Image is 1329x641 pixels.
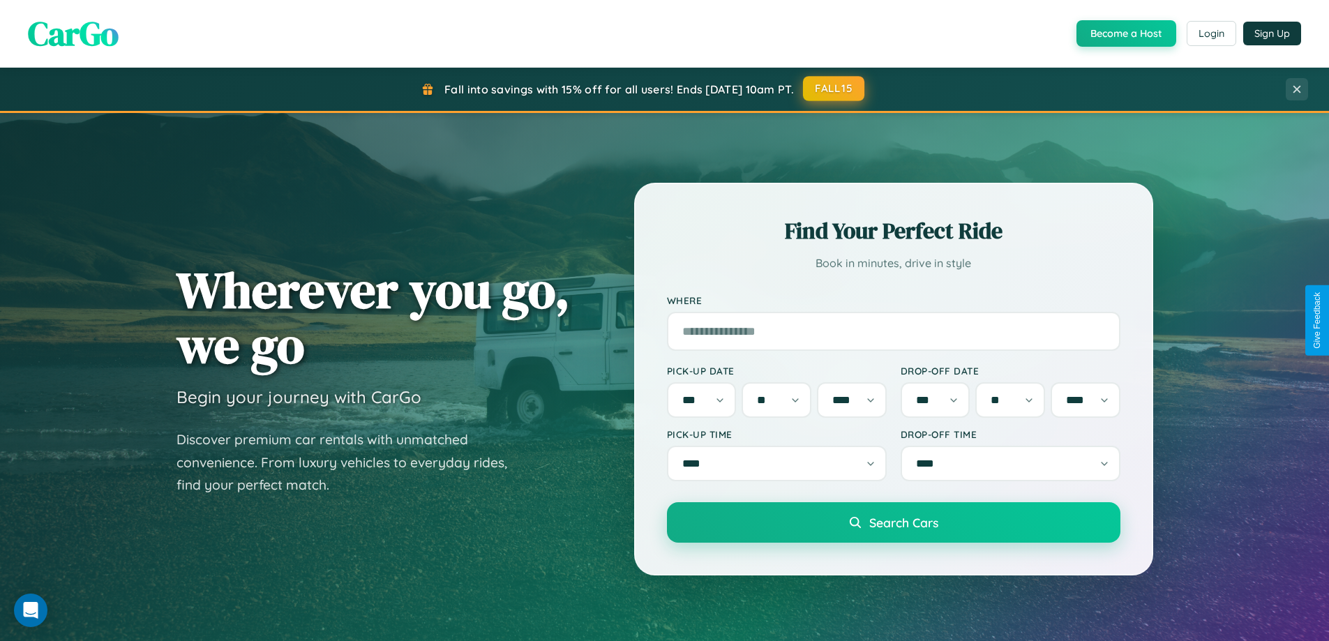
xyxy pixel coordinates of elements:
button: Search Cars [667,502,1120,543]
label: Pick-up Time [667,428,887,440]
p: Book in minutes, drive in style [667,253,1120,273]
button: FALL15 [803,76,864,101]
div: Give Feedback [1312,292,1322,349]
button: Login [1187,21,1236,46]
h3: Begin your journey with CarGo [177,386,421,407]
label: Drop-off Date [901,365,1120,377]
span: CarGo [28,10,119,56]
button: Become a Host [1076,20,1176,47]
span: Fall into savings with 15% off for all users! Ends [DATE] 10am PT. [444,82,794,96]
label: Drop-off Time [901,428,1120,440]
h2: Find Your Perfect Ride [667,216,1120,246]
span: Search Cars [869,515,938,530]
label: Where [667,294,1120,306]
div: Open Intercom Messenger [14,594,47,627]
button: Sign Up [1243,22,1301,45]
label: Pick-up Date [667,365,887,377]
p: Discover premium car rentals with unmatched convenience. From luxury vehicles to everyday rides, ... [177,428,525,497]
h1: Wherever you go, we go [177,262,570,372]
